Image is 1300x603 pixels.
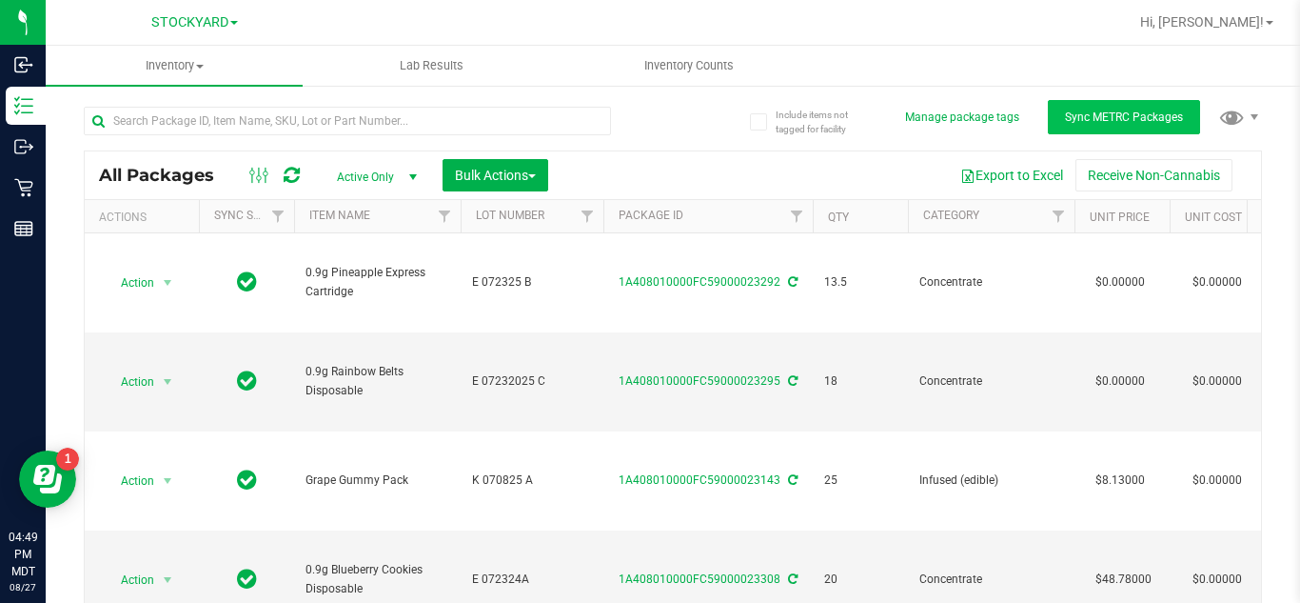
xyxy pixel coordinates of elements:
td: $0.00000 [1170,332,1265,432]
a: Category [923,209,979,222]
span: Action [104,567,155,593]
span: $0.00000 [1086,368,1154,395]
span: In Sync [237,269,257,295]
span: Sync from Compliance System [785,573,798,586]
span: Lab Results [374,57,489,74]
a: Filter [572,200,603,232]
span: Concentrate [919,273,1063,291]
a: Unit Price [1090,211,1150,224]
button: Manage package tags [905,110,1019,126]
iframe: Resource center [19,451,76,508]
a: Item Name [309,209,370,222]
span: Inventory [46,57,303,74]
div: Actions [99,211,191,224]
span: select [156,468,180,494]
button: Bulk Actions [443,159,548,191]
button: Receive Non-Cannabis [1075,159,1232,191]
span: E 07232025 C [472,372,592,391]
button: Sync METRC Packages [1048,100,1200,134]
span: 18 [824,372,896,391]
span: 0.9g Pineapple Express Cartridge [305,264,449,300]
span: Action [104,369,155,395]
inline-svg: Inventory [14,96,33,115]
span: E 072325 B [472,273,592,291]
span: 0.9g Blueberry Cookies Disposable [305,561,449,597]
p: 04:49 PM MDT [9,529,37,580]
a: Sync Status [214,209,287,222]
a: Filter [263,200,294,232]
input: Search Package ID, Item Name, SKU, Lot or Part Number... [84,107,611,135]
span: Infused (edible) [919,472,1063,490]
span: Include items not tagged for facility [776,108,871,136]
span: $0.00000 [1086,269,1154,296]
a: Filter [781,200,813,232]
a: Lab Results [303,46,560,86]
span: Action [104,468,155,494]
span: In Sync [237,368,257,394]
span: Sync from Compliance System [785,374,798,388]
span: 20 [824,571,896,589]
span: K 070825 A [472,472,592,490]
a: Unit Cost [1185,211,1242,224]
a: 1A408010000FC59000023143 [619,473,780,487]
span: Bulk Actions [455,168,536,183]
span: $8.13000 [1086,467,1154,494]
span: 25 [824,472,896,490]
span: select [156,369,180,395]
inline-svg: Retail [14,178,33,197]
span: 13.5 [824,273,896,291]
a: Qty [828,211,849,224]
span: Sync METRC Packages [1065,111,1183,124]
p: 08/27 [9,580,37,594]
span: Inventory Counts [619,57,759,74]
span: All Packages [99,165,233,186]
span: Hi, [PERSON_NAME]! [1140,14,1264,30]
a: 1A408010000FC59000023295 [619,374,780,388]
span: Grape Gummy Pack [305,472,449,490]
span: Sync from Compliance System [785,473,798,487]
a: Lot Number [476,209,544,222]
span: E 072324A [472,571,592,589]
span: Sync from Compliance System [785,275,798,289]
span: Concentrate [919,372,1063,391]
a: Inventory Counts [561,46,817,86]
span: In Sync [237,566,257,593]
span: $48.78000 [1086,566,1161,593]
span: select [156,567,180,593]
span: Concentrate [919,571,1063,589]
span: In Sync [237,467,257,493]
td: $0.00000 [1170,233,1265,332]
button: Export to Excel [948,159,1075,191]
a: Filter [429,200,461,232]
a: 1A408010000FC59000023308 [619,573,780,586]
inline-svg: Outbound [14,137,33,156]
span: 0.9g Rainbow Belts Disposable [305,363,449,399]
td: $0.00000 [1170,432,1265,531]
a: Inventory [46,46,303,86]
span: STOCKYARD [151,14,228,30]
inline-svg: Inbound [14,55,33,74]
iframe: Resource center unread badge [56,448,79,471]
inline-svg: Reports [14,219,33,238]
a: Package ID [619,209,683,222]
span: Action [104,270,155,296]
a: Filter [1043,200,1074,232]
span: select [156,270,180,296]
a: 1A408010000FC59000023292 [619,275,780,289]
